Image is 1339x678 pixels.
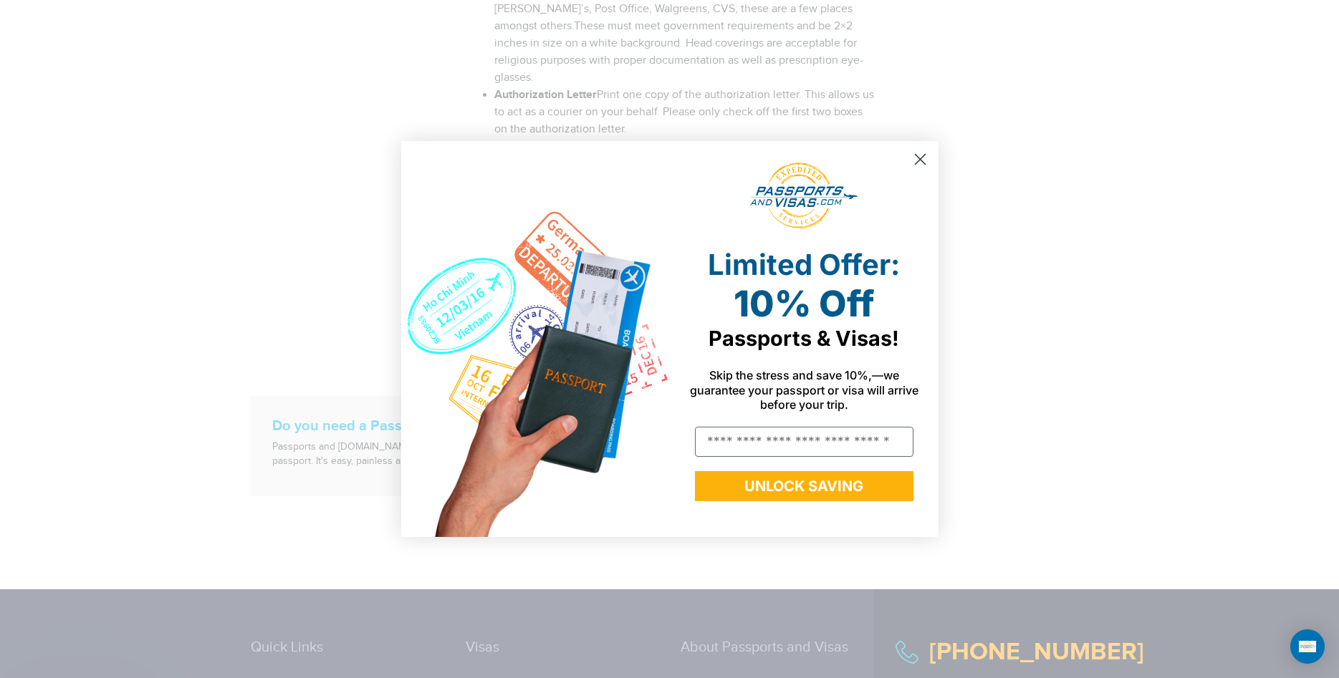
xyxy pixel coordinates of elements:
[709,326,899,351] span: Passports & Visas!
[750,163,858,230] img: passports and visas
[695,471,913,501] button: UNLOCK SAVING
[734,282,874,325] span: 10% Off
[401,141,670,537] img: de9cda0d-0715-46ca-9a25-073762a91ba7.png
[708,247,900,282] span: Limited Offer:
[908,147,933,172] button: Close dialog
[1290,629,1325,664] div: Open Intercom Messenger
[690,368,918,411] span: Skip the stress and save 10%,—we guarantee your passport or visa will arrive before your trip.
